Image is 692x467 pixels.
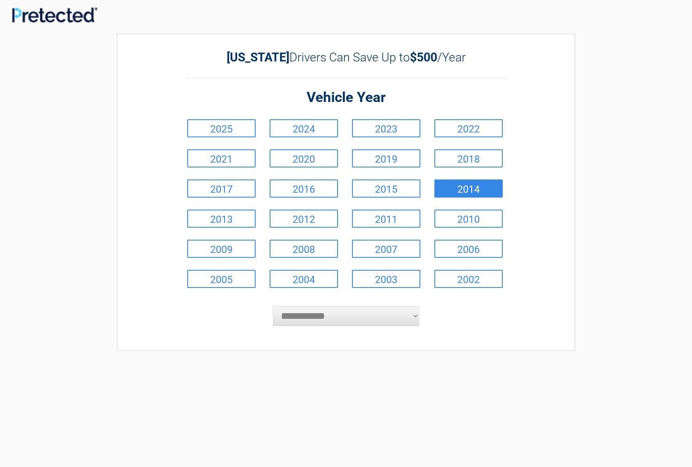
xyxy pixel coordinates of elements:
[352,179,420,198] a: 2015
[187,179,256,198] a: 2017
[187,119,256,137] a: 2025
[434,149,503,167] a: 2018
[270,210,338,228] a: 2012
[352,149,420,167] a: 2019
[434,240,503,258] a: 2006
[270,179,338,198] a: 2016
[227,50,289,64] b: [US_STATE]
[352,119,420,137] a: 2023
[434,179,503,198] a: 2014
[12,7,97,22] img: Main Logo
[434,210,503,228] a: 2010
[410,50,437,64] b: $500
[270,240,338,258] a: 2008
[185,50,507,64] h2: Drivers Can Save Up to /Year
[270,149,338,167] a: 2020
[352,270,420,288] a: 2003
[434,270,503,288] a: 2002
[187,149,256,167] a: 2021
[352,240,420,258] a: 2007
[187,270,256,288] a: 2005
[187,240,256,258] a: 2009
[187,210,256,228] a: 2013
[270,119,338,137] a: 2024
[434,119,503,137] a: 2022
[185,88,507,107] h2: Vehicle Year
[352,210,420,228] a: 2011
[270,270,338,288] a: 2004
